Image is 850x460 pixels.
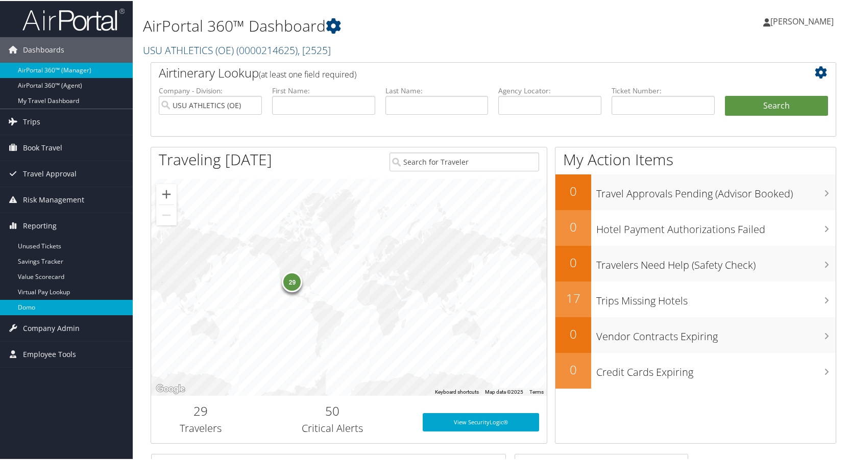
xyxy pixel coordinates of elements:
[23,341,76,366] span: Employee Tools
[156,204,177,224] button: Zoom out
[23,315,80,340] span: Company Admin
[282,270,302,291] div: 29
[159,420,242,435] h3: Travelers
[555,352,836,388] a: 0Credit Cards Expiring
[596,288,836,307] h3: Trips Missing Hotels
[596,216,836,236] h3: Hotel Payment Authorizations Failed
[159,85,262,95] label: Company - Division:
[23,212,57,238] span: Reporting
[154,381,187,395] a: Open this area in Google Maps (opens a new window)
[23,134,62,160] span: Book Travel
[529,388,544,394] a: Terms (opens in new tab)
[555,324,591,342] h2: 0
[23,186,84,212] span: Risk Management
[555,217,591,235] h2: 0
[236,42,298,56] span: ( 0000214625 )
[385,85,489,95] label: Last Name:
[143,14,610,36] h1: AirPortal 360™ Dashboard
[159,63,771,81] h2: Airtinerary Lookup
[154,381,187,395] img: Google
[763,5,844,36] a: [PERSON_NAME]
[555,280,836,316] a: 17Trips Missing Hotels
[22,7,125,31] img: airportal-logo.png
[498,85,601,95] label: Agency Locator:
[612,85,715,95] label: Ticket Number:
[596,252,836,271] h3: Travelers Need Help (Safety Check)
[435,388,479,395] button: Keyboard shortcuts
[596,359,836,378] h3: Credit Cards Expiring
[272,85,375,95] label: First Name:
[259,68,356,79] span: (at least one field required)
[555,289,591,306] h2: 17
[258,401,407,419] h2: 50
[23,36,64,62] span: Dashboards
[555,148,836,169] h1: My Action Items
[258,420,407,435] h3: Critical Alerts
[23,160,77,186] span: Travel Approval
[555,245,836,280] a: 0Travelers Need Help (Safety Check)
[390,151,539,170] input: Search for Traveler
[555,173,836,209] a: 0Travel Approvals Pending (Advisor Booked)
[596,181,836,200] h3: Travel Approvals Pending (Advisor Booked)
[555,316,836,352] a: 0Vendor Contracts Expiring
[485,388,523,394] span: Map data ©2025
[143,42,331,56] a: USU ATHLETICS (OE)
[770,15,834,26] span: [PERSON_NAME]
[555,360,591,377] h2: 0
[596,323,836,343] h3: Vendor Contracts Expiring
[725,95,828,115] button: Search
[555,209,836,245] a: 0Hotel Payment Authorizations Failed
[555,253,591,270] h2: 0
[159,401,242,419] h2: 29
[555,182,591,199] h2: 0
[156,183,177,203] button: Zoom in
[298,42,331,56] span: , [ 2525 ]
[23,108,40,134] span: Trips
[423,412,539,430] a: View SecurityLogic®
[159,148,272,169] h1: Traveling [DATE]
